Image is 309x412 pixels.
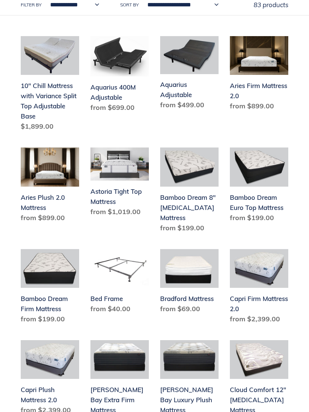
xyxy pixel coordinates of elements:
a: Bamboo Dream 8" Memory Foam Mattress [160,147,219,236]
a: Bed Frame [90,249,149,317]
a: Aquarius Adjustable [160,36,219,113]
a: Aquarius 400M Adjustable [90,36,149,116]
a: 10" Chill Mattress with Variance Split Top Adjustable Base [21,36,79,134]
a: Astoria Tight Top Mattress [90,147,149,219]
label: Filter by [21,2,41,8]
a: Aries Firm Mattress 2.0 [230,36,288,114]
span: 83 products [254,1,288,9]
label: Sort by [120,2,139,8]
a: Aries Plush 2.0 Mattress [21,147,79,225]
a: Bradford Mattress [160,249,219,317]
a: Bamboo Dream Firm Mattress [21,249,79,327]
a: Capri Firm Mattress 2.0 [230,249,288,327]
a: Bamboo Dream Euro Top Mattress [230,147,288,225]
